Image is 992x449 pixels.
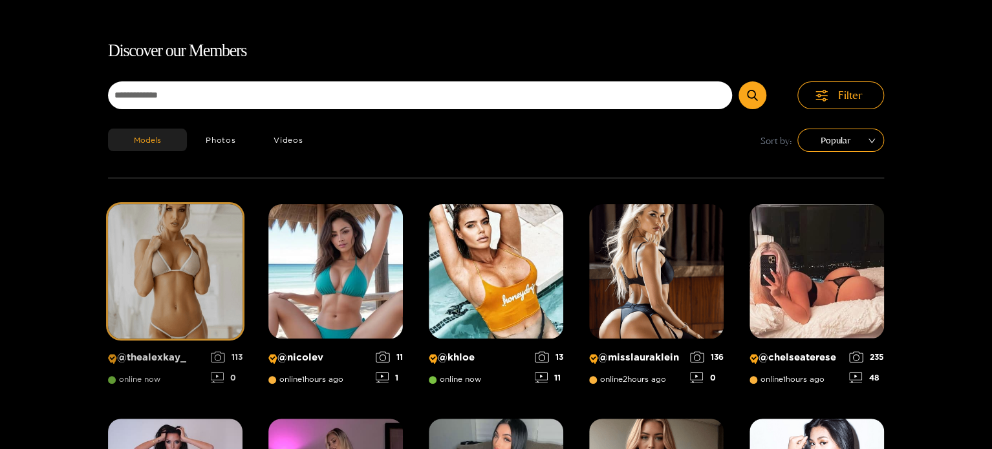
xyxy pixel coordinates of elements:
div: 113 [211,351,243,362]
div: sort [797,129,884,152]
span: Popular [807,131,874,150]
img: Creator Profile Image: misslauraklein [589,204,724,339]
div: 1 [376,372,403,383]
div: 0 [690,372,724,383]
span: online 1 hours ago [749,375,825,384]
p: @ khloe [429,351,528,364]
span: Filter [838,88,863,103]
span: Sort by: [760,133,792,148]
span: online 1 hours ago [268,375,343,384]
div: 13 [535,351,563,362]
div: 0 [211,372,243,383]
span: online now [429,375,481,384]
div: 11 [535,372,563,383]
div: 136 [690,351,724,362]
a: Creator Profile Image: chelseaterese@chelseatereseonline1hours ago23548 [749,204,884,393]
div: 11 [376,351,403,362]
h1: Discover our Members [108,37,884,65]
a: Creator Profile Image: nicolev@nicolevonline1hours ago111 [268,204,403,393]
p: @ nicolev [268,351,369,364]
button: Photos [187,129,255,151]
img: Creator Profile Image: chelseaterese [749,204,884,339]
p: @ misslauraklein [589,351,684,364]
img: Creator Profile Image: khloe [429,204,563,339]
span: online 2 hours ago [589,375,666,384]
p: @ thealexkay_ [108,351,204,364]
a: Creator Profile Image: thealexkay_@thealexkay_online now1130 [108,204,243,393]
img: Creator Profile Image: thealexkay_ [108,204,243,339]
a: Creator Profile Image: misslauraklein@misslaurakleinonline2hours ago1360 [589,204,724,393]
span: online now [108,375,160,384]
button: Filter [797,81,884,109]
button: Submit Search [739,81,766,109]
p: @ chelseaterese [749,351,843,364]
button: Videos [255,129,322,151]
button: Models [108,129,187,151]
img: Creator Profile Image: nicolev [268,204,403,339]
div: 48 [849,372,884,383]
a: Creator Profile Image: khloe@khloeonline now1311 [429,204,563,393]
div: 235 [849,351,884,362]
